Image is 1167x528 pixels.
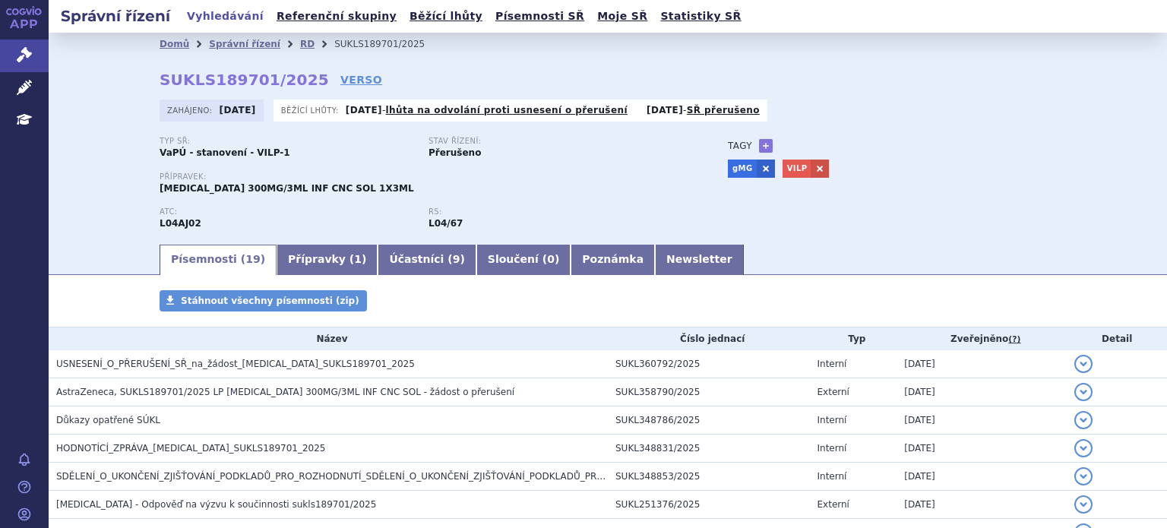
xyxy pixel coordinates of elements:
a: Referenční skupiny [272,6,401,27]
td: SUKL251376/2025 [608,491,810,519]
span: SDĚLENÍ_O_UKONČENÍ_ZJIŠŤOVÁNÍ_PODKLADŮ_PRO_ROZHODNUTÍ_SDĚLENÍ_O_UKONČENÍ_ZJIŠŤOVÁNÍ_PODKLADŮ_PRO_ROZ [56,471,628,482]
a: Písemnosti (19) [160,245,277,275]
span: ULTOMIRIS - Odpověď na výzvu k součinnosti sukls189701/2025 [56,499,376,510]
p: Stav řízení: [429,137,682,146]
a: Statistiky SŘ [656,6,745,27]
a: Písemnosti SŘ [491,6,589,27]
span: HODNOTÍCÍ_ZPRÁVA_ULTOMIRIS_SUKLS189701_2025 [56,443,326,454]
a: Správní řízení [209,39,280,49]
a: VERSO [340,72,382,87]
td: [DATE] [897,463,1067,491]
td: SUKL348831/2025 [608,435,810,463]
a: VILP [783,160,811,178]
td: SUKL348853/2025 [608,463,810,491]
a: Účastníci (9) [378,245,476,275]
strong: RAVULIZUMAB [160,218,201,229]
p: RS: [429,207,682,217]
button: detail [1074,355,1093,373]
span: 9 [453,253,460,265]
span: Interní [818,415,847,425]
span: [MEDICAL_DATA] 300MG/3ML INF CNC SOL 1X3ML [160,183,414,194]
strong: [DATE] [647,105,683,115]
button: detail [1074,495,1093,514]
td: SUKL358790/2025 [608,378,810,406]
abbr: (?) [1008,334,1020,345]
span: 1 [354,253,362,265]
span: Externí [818,387,849,397]
strong: [DATE] [220,105,256,115]
a: Domů [160,39,189,49]
p: - [346,104,628,116]
a: + [759,139,773,153]
button: detail [1074,467,1093,485]
p: Přípravek: [160,172,697,182]
a: gMG [728,160,757,178]
span: 0 [547,253,555,265]
a: Sloučení (0) [476,245,571,275]
th: Typ [810,327,897,350]
span: Stáhnout všechny písemnosti (zip) [181,296,359,306]
th: Zveřejněno [897,327,1067,350]
h2: Správní řízení [49,5,182,27]
span: Důkazy opatřené SÚKL [56,415,160,425]
p: - [647,104,760,116]
a: Newsletter [655,245,744,275]
strong: VaPÚ - stanovení - VILP-1 [160,147,290,158]
span: 19 [245,253,260,265]
p: Typ SŘ: [160,137,413,146]
a: Stáhnout všechny písemnosti (zip) [160,290,367,311]
span: AstraZeneca, SUKLS189701/2025 LP Ultomiris 300MG/3ML INF CNC SOL - žádost o přerušení [56,387,514,397]
td: [DATE] [897,350,1067,378]
span: Běžící lhůty: [281,104,342,116]
button: detail [1074,411,1093,429]
p: ATC: [160,207,413,217]
button: detail [1074,439,1093,457]
td: [DATE] [897,491,1067,519]
strong: SUKLS189701/2025 [160,71,329,89]
li: SUKLS189701/2025 [334,33,444,55]
a: Poznámka [571,245,655,275]
button: detail [1074,383,1093,401]
strong: ravulizumab [429,218,463,229]
a: Vyhledávání [182,6,268,27]
a: Přípravky (1) [277,245,378,275]
th: Detail [1067,327,1167,350]
span: Interní [818,471,847,482]
th: Název [49,327,608,350]
a: Běžící lhůty [405,6,487,27]
a: lhůta na odvolání proti usnesení o přerušení [386,105,628,115]
th: Číslo jednací [608,327,810,350]
span: Interní [818,359,847,369]
span: Interní [818,443,847,454]
td: [DATE] [897,378,1067,406]
strong: [DATE] [346,105,382,115]
a: RD [300,39,315,49]
td: [DATE] [897,406,1067,435]
td: SUKL360792/2025 [608,350,810,378]
strong: Přerušeno [429,147,481,158]
h3: Tagy [728,137,752,155]
td: SUKL348786/2025 [608,406,810,435]
span: USNESENÍ_O_PŘERUŠENÍ_SŘ_na_žádost_ULTOMIRIS_SUKLS189701_2025 [56,359,415,369]
a: Moje SŘ [593,6,652,27]
a: SŘ přerušeno [687,105,760,115]
td: [DATE] [897,435,1067,463]
span: Externí [818,499,849,510]
span: Zahájeno: [167,104,215,116]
